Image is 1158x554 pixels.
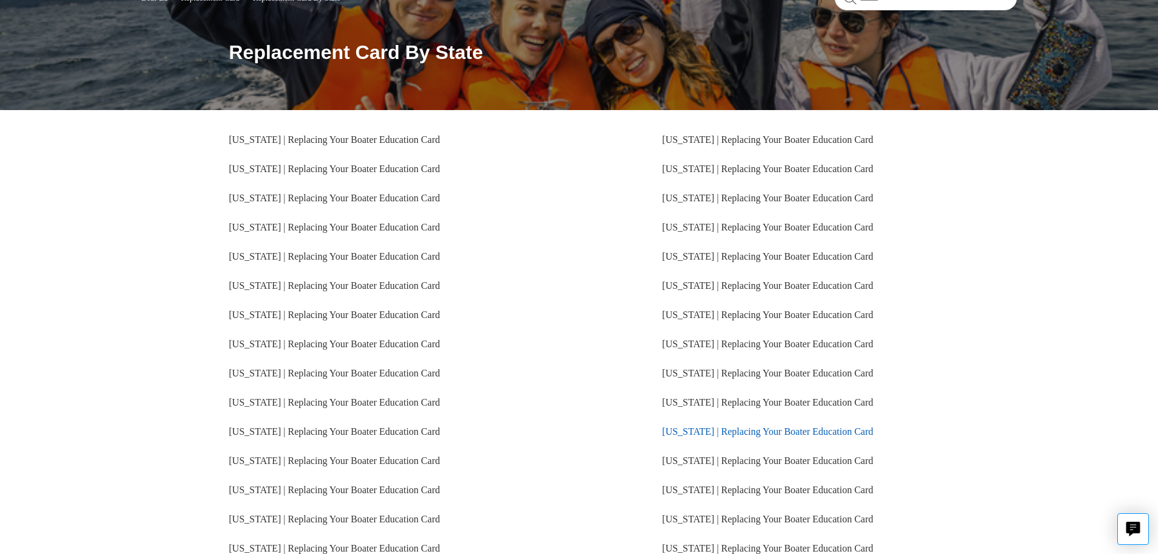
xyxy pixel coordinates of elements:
[662,134,873,145] a: [US_STATE] | Replacing Your Boater Education Card
[662,222,873,232] a: [US_STATE] | Replacing Your Boater Education Card
[229,280,440,291] a: [US_STATE] | Replacing Your Boater Education Card
[229,455,440,466] a: [US_STATE] | Replacing Your Boater Education Card
[229,368,440,378] a: [US_STATE] | Replacing Your Boater Education Card
[229,543,440,553] a: [US_STATE] | Replacing Your Boater Education Card
[662,397,873,407] a: [US_STATE] | Replacing Your Boater Education Card
[229,251,440,261] a: [US_STATE] | Replacing Your Boater Education Card
[662,339,873,349] a: [US_STATE] | Replacing Your Boater Education Card
[229,485,440,495] a: [US_STATE] | Replacing Your Boater Education Card
[229,514,440,524] a: [US_STATE] | Replacing Your Boater Education Card
[229,310,440,320] a: [US_STATE] | Replacing Your Boater Education Card
[1117,513,1149,545] button: Live chat
[662,280,873,291] a: [US_STATE] | Replacing Your Boater Education Card
[229,397,440,407] a: [US_STATE] | Replacing Your Boater Education Card
[662,543,873,553] a: [US_STATE] | Replacing Your Boater Education Card
[662,193,873,203] a: [US_STATE] | Replacing Your Boater Education Card
[662,514,873,524] a: [US_STATE] | Replacing Your Boater Education Card
[662,251,873,261] a: [US_STATE] | Replacing Your Boater Education Card
[229,426,440,437] a: [US_STATE] | Replacing Your Boater Education Card
[662,368,873,378] a: [US_STATE] | Replacing Your Boater Education Card
[229,193,440,203] a: [US_STATE] | Replacing Your Boater Education Card
[229,222,440,232] a: [US_STATE] | Replacing Your Boater Education Card
[662,485,873,495] a: [US_STATE] | Replacing Your Boater Education Card
[662,426,873,437] a: [US_STATE] | Replacing Your Boater Education Card
[229,164,440,174] a: [US_STATE] | Replacing Your Boater Education Card
[662,164,873,174] a: [US_STATE] | Replacing Your Boater Education Card
[229,339,440,349] a: [US_STATE] | Replacing Your Boater Education Card
[662,310,873,320] a: [US_STATE] | Replacing Your Boater Education Card
[662,455,873,466] a: [US_STATE] | Replacing Your Boater Education Card
[229,134,440,145] a: [US_STATE] | Replacing Your Boater Education Card
[229,38,1017,67] h1: Replacement Card By State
